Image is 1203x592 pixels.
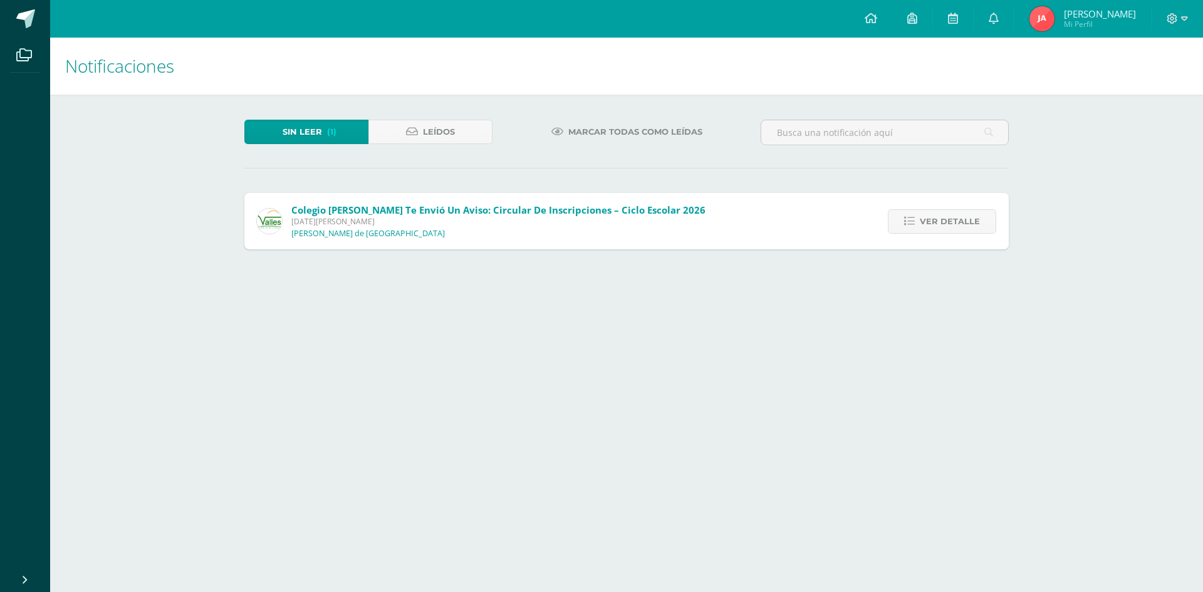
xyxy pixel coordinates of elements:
[1064,19,1136,29] span: Mi Perfil
[761,120,1008,145] input: Busca una notificación aquí
[283,120,322,143] span: Sin leer
[536,120,718,144] a: Marcar todas como leídas
[1064,8,1136,20] span: [PERSON_NAME]
[291,229,445,239] p: [PERSON_NAME] de [GEOGRAPHIC_DATA]
[423,120,455,143] span: Leídos
[368,120,492,144] a: Leídos
[291,216,706,227] span: [DATE][PERSON_NAME]
[568,120,702,143] span: Marcar todas como leídas
[257,209,282,234] img: 94564fe4cf850d796e68e37240ca284b.png
[1029,6,1055,31] img: 7b6360fa893c69f5a9dd7757fb9cef2f.png
[920,210,980,233] span: Ver detalle
[327,120,336,143] span: (1)
[291,204,706,216] span: Colegio [PERSON_NAME] te envió un aviso: Circular de Inscripciones – Ciclo Escolar 2026
[65,54,174,78] span: Notificaciones
[244,120,368,144] a: Sin leer(1)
